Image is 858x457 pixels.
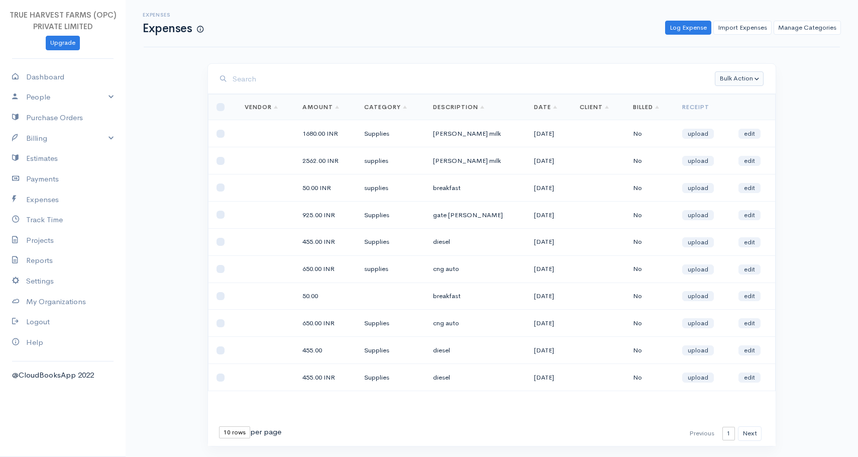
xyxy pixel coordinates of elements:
[534,103,557,111] a: Date
[682,291,714,301] a: upload
[682,373,714,383] a: upload
[526,310,572,337] td: [DATE]
[356,337,425,364] td: Supplies
[625,283,674,310] td: No
[294,201,356,228] td: 925.00 INR
[682,237,714,247] a: upload
[526,255,572,283] td: [DATE]
[294,174,356,202] td: 50.00 INR
[625,228,674,255] td: No
[682,318,714,328] a: upload
[625,120,674,147] td: No
[526,283,572,310] td: [DATE]
[425,228,526,255] td: diesel
[738,318,761,328] a: edit
[625,201,674,228] td: No
[625,337,674,364] td: No
[526,337,572,364] td: [DATE]
[143,12,203,18] h6: Expenses
[12,370,114,381] div: @CloudBooksApp 2022
[356,201,425,228] td: Supplies
[294,147,356,174] td: 2562.00 INR
[526,120,572,147] td: [DATE]
[245,103,278,111] a: Vendor
[425,147,526,174] td: [PERSON_NAME] milk
[294,337,356,364] td: 455.00
[356,120,425,147] td: Supplies
[233,69,715,89] input: Search
[738,183,761,193] a: edit
[665,21,711,35] a: Log Expense
[425,310,526,337] td: cng auto
[526,201,572,228] td: [DATE]
[738,345,761,355] a: edit
[219,426,281,438] div: per page
[526,364,572,391] td: [DATE]
[738,373,761,383] a: edit
[197,25,203,34] span: How to log your Expenses?
[738,264,761,275] a: edit
[625,255,674,283] td: No
[10,10,117,31] span: TRUE HARVEST FARMS (OPC) PRIVATE LIMITED
[425,337,526,364] td: diesel
[625,364,674,391] td: No
[625,174,674,202] td: No
[682,156,714,166] a: upload
[356,364,425,391] td: Supplies
[433,103,484,111] a: Description
[143,22,203,35] h1: Expenses
[425,174,526,202] td: breakfast
[294,120,356,147] td: 1680.00 INR
[738,291,761,301] a: edit
[302,103,339,111] a: Amount
[294,255,356,283] td: 650.00 INR
[356,147,425,174] td: supplies
[526,228,572,255] td: [DATE]
[738,210,761,220] a: edit
[738,129,761,139] a: edit
[46,36,80,50] a: Upgrade
[738,156,761,166] a: edit
[294,310,356,337] td: 650.00 INR
[738,426,762,441] button: Next
[425,201,526,228] td: gate [PERSON_NAME]
[356,174,425,202] td: supplies
[364,103,407,111] a: Category
[294,283,356,310] td: 50.00
[713,21,772,35] a: Import Expenses
[682,264,714,275] a: upload
[425,364,526,391] td: diesel
[425,283,526,310] td: breakfast
[526,174,572,202] td: [DATE]
[674,95,730,120] th: Receipt
[294,364,356,391] td: 455.00 INR
[682,183,714,193] a: upload
[774,21,841,35] a: Manage Categories
[294,228,356,255] td: 455.00 INR
[682,345,714,355] a: upload
[526,147,572,174] td: [DATE]
[425,255,526,283] td: cng auto
[580,103,609,111] a: Client
[715,71,764,86] button: Bulk Action
[356,310,425,337] td: Supplies
[682,210,714,220] a: upload
[682,129,714,139] a: upload
[356,228,425,255] td: Supplies
[425,120,526,147] td: [PERSON_NAME] milk
[738,237,761,247] a: edit
[633,103,659,111] a: Billed
[625,147,674,174] td: No
[356,255,425,283] td: supplies
[625,310,674,337] td: No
